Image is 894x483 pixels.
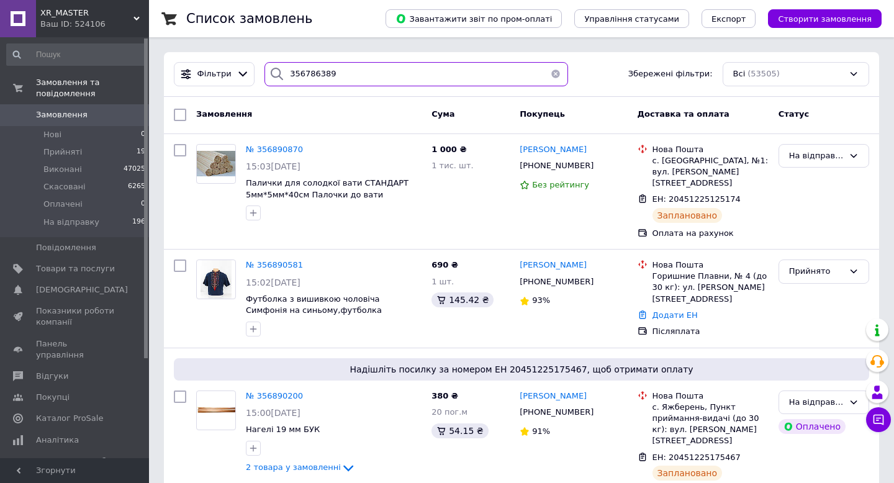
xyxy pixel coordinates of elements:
span: Створити замовлення [778,14,872,24]
span: Збережені фільтри: [628,68,713,80]
a: № 356890870 [246,145,303,154]
a: Створити замовлення [756,14,882,23]
span: Інструменти веб-майстра та SEO [36,456,115,478]
span: Показники роботи компанії [36,305,115,328]
div: Горишние Плавни, № 4 (до 30 кг): ул. [PERSON_NAME][STREET_ADDRESS] [652,271,769,305]
span: Без рейтингу [532,180,589,189]
span: [PHONE_NUMBER] [520,161,594,170]
span: 6265 [128,181,145,192]
span: 1 тис. шт. [431,161,473,170]
span: 1 шт. [431,277,454,286]
button: Експорт [702,9,756,28]
span: 0 [141,129,145,140]
span: Замовлення [36,109,88,120]
span: Виконані [43,164,82,175]
span: Нові [43,129,61,140]
div: Нова Пошта [652,144,769,155]
span: Експорт [711,14,746,24]
img: Фото товару [197,151,235,176]
div: Прийнято [789,265,844,278]
a: Футболка з вишивкою чоловіча Симфонія на синьому,футболка вишивка, футболка вишиванка, футболка з... [246,294,397,350]
span: Фільтри [197,68,232,80]
span: ЕН: 20451225125174 [652,194,741,204]
a: [PERSON_NAME] [520,390,587,402]
div: На відправку [789,150,844,163]
span: Доставка та оплата [638,109,729,119]
input: Пошук за номером замовлення, ПІБ покупця, номером телефону, Email, номером накладної [264,62,568,86]
span: [PERSON_NAME] [520,391,587,400]
span: Товари та послуги [36,263,115,274]
span: 93% [532,296,550,305]
div: Ваш ID: 524106 [40,19,149,30]
div: с. [GEOGRAPHIC_DATA], №1: вул. [PERSON_NAME][STREET_ADDRESS] [652,155,769,189]
span: 47025 [124,164,145,175]
img: Фото товару [197,407,235,414]
span: [PERSON_NAME] [520,145,587,154]
div: Післяплата [652,326,769,337]
span: Покупці [36,392,70,403]
button: Завантажити звіт по пром-оплаті [386,9,562,28]
a: Додати ЕН [652,310,698,320]
span: 1 000 ₴ [431,145,466,154]
div: Заплановано [652,208,723,223]
h1: Список замовлень [186,11,312,26]
img: Фото товару [201,260,232,299]
span: Аналітика [36,435,79,446]
span: Панель управління [36,338,115,361]
span: Оплачені [43,199,83,210]
span: Cума [431,109,454,119]
div: Нова Пошта [652,260,769,271]
a: [PERSON_NAME] [520,260,587,271]
div: Нова Пошта [652,390,769,402]
span: Замовлення та повідомлення [36,77,149,99]
span: 19 [137,147,145,158]
span: 2 товара у замовленні [246,463,341,472]
span: (53505) [747,69,780,78]
span: Замовлення [196,109,252,119]
a: Фото товару [196,144,236,184]
span: 15:02[DATE] [246,278,300,287]
a: [PERSON_NAME] [520,144,587,156]
span: [PERSON_NAME] [520,260,587,269]
span: Управління статусами [584,14,679,24]
span: [PHONE_NUMBER] [520,407,594,417]
span: ЕН: 20451225175467 [652,453,741,462]
span: 380 ₴ [431,391,458,400]
div: Заплановано [652,466,723,481]
span: Скасовані [43,181,86,192]
span: Всі [733,68,746,80]
span: [PHONE_NUMBER] [520,277,594,286]
a: Фото товару [196,390,236,430]
span: Прийняті [43,147,82,158]
span: Надішліть посилку за номером ЕН 20451225175467, щоб отримати оплату [179,363,864,376]
button: Управління статусами [574,9,689,28]
span: 15:03[DATE] [246,161,300,171]
button: Чат з покупцем [866,407,891,432]
a: № 356890200 [246,391,303,400]
div: с. Яжберень, Пункт приймання-видачі (до 30 кг): вул. [PERSON_NAME][STREET_ADDRESS] [652,402,769,447]
a: Палички для солодкої вати СТАНДАРТ 5мм*5мм*40см Палочки до вати [246,178,409,199]
span: 690 ₴ [431,260,458,269]
div: 54.15 ₴ [431,423,488,438]
a: № 356890581 [246,260,303,269]
input: Пошук [6,43,147,66]
button: Створити замовлення [768,9,882,28]
span: Покупець [520,109,565,119]
a: Фото товару [196,260,236,299]
span: На відправку [43,217,99,228]
span: 15:00[DATE] [246,408,300,418]
span: XR_MASTER [40,7,133,19]
span: Статус [779,109,810,119]
div: 145.42 ₴ [431,292,494,307]
span: 91% [532,427,550,436]
span: Каталог ProSale [36,413,103,424]
button: Очистить [543,62,568,86]
span: Нагелі 19 мм БУК [246,425,320,434]
span: 20 пог.м [431,407,467,417]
